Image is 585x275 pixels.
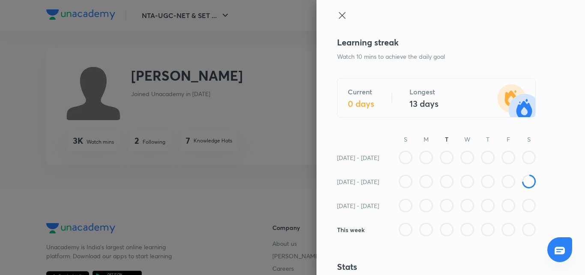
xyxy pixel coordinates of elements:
h6: [DATE] - [DATE] [337,153,379,162]
p: W [460,135,474,144]
h6: [DATE] - [DATE] [337,177,379,186]
h4: 0 days [348,99,374,109]
h4: Learning streak [337,36,536,49]
p: S [399,135,412,144]
h5: Longest [409,87,439,97]
h6: T [440,135,454,144]
h6: [DATE] - [DATE] [337,201,379,210]
h4: 13 days [409,99,439,109]
p: F [501,135,515,144]
h6: This week [337,225,364,234]
h4: Stats [337,260,536,273]
p: S [522,135,536,144]
p: T [481,135,495,144]
p: Watch 10 mins to achieve the daily goal [337,52,536,61]
p: M [419,135,433,144]
img: streak [497,81,535,117]
h5: Current [348,87,374,97]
